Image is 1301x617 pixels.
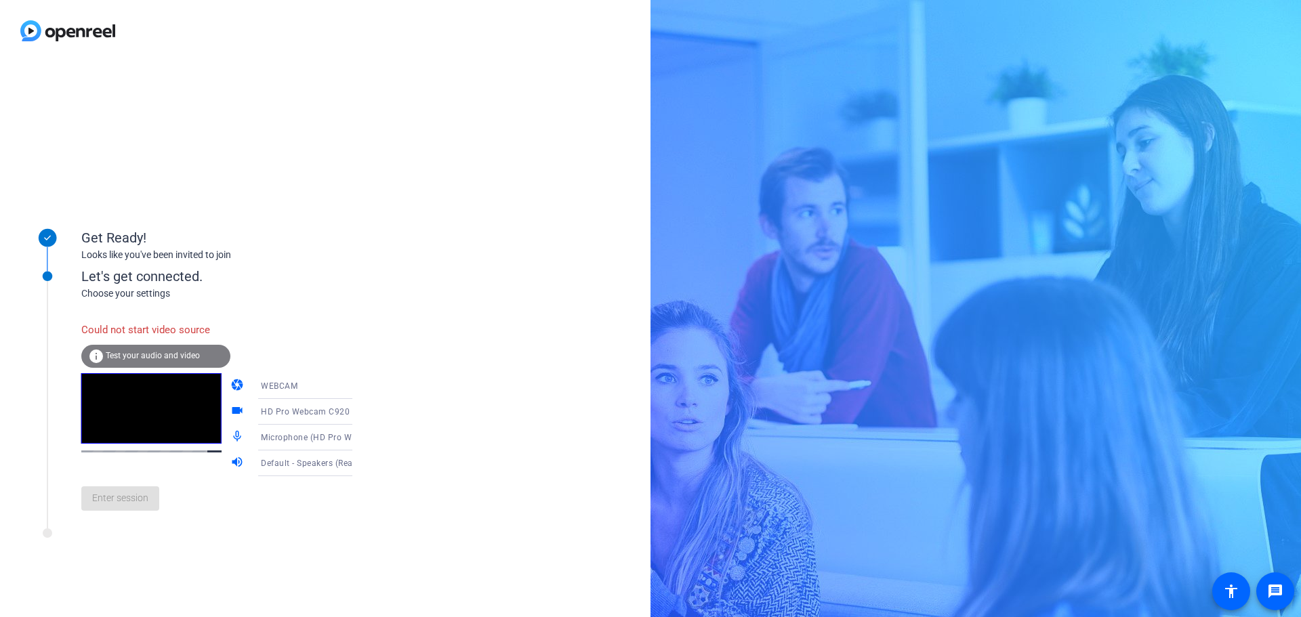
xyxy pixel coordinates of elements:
[230,429,247,446] mat-icon: mic_none
[81,266,380,286] div: Let's get connected.
[230,378,247,394] mat-icon: camera
[1267,583,1283,599] mat-icon: message
[261,457,407,468] span: Default - Speakers (Realtek(R) Audio)
[1223,583,1239,599] mat-icon: accessibility
[81,286,380,301] div: Choose your settings
[261,406,400,417] span: HD Pro Webcam C920 (046d:08e5)
[88,348,104,364] mat-icon: info
[81,248,352,262] div: Looks like you've been invited to join
[81,228,352,248] div: Get Ready!
[261,431,456,442] span: Microphone (HD Pro Webcam C920) (046d:08e5)
[230,404,247,420] mat-icon: videocam
[230,455,247,471] mat-icon: volume_up
[106,351,200,360] span: Test your audio and video
[261,381,297,391] span: WEBCAM
[81,316,230,345] div: Could not start video source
